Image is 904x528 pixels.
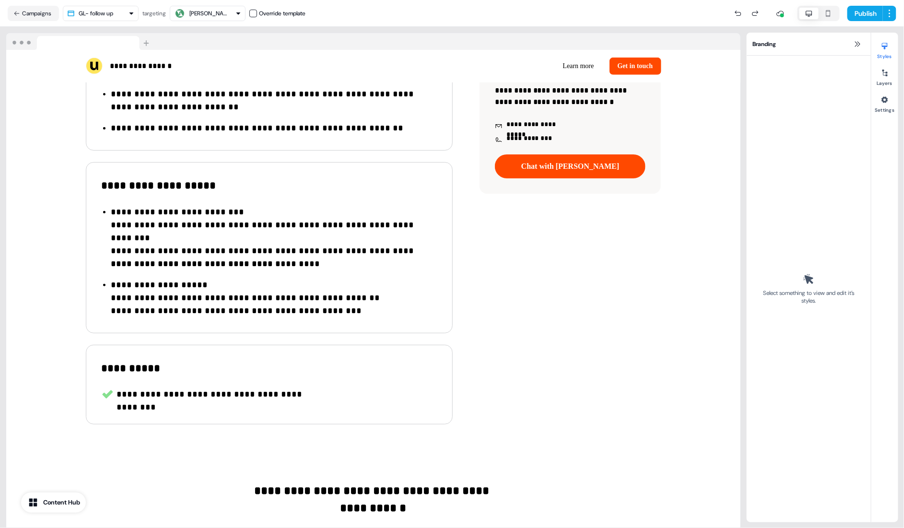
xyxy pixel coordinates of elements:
[21,493,86,513] button: Content Hub
[555,58,602,75] button: Learn more
[8,6,59,21] button: Campaigns
[871,65,898,86] button: Layers
[142,9,166,18] div: targeting
[43,498,80,507] div: Content Hub
[847,6,883,21] button: Publish
[495,123,503,130] img: Icon
[259,9,305,18] div: Override template
[6,33,153,50] img: Browser topbar
[377,58,661,75] div: Learn moreGet in touch
[495,137,503,144] img: Icon
[871,92,898,113] button: Settings
[495,154,646,178] button: Chat with [PERSON_NAME]
[102,388,113,400] img: Icon
[610,58,661,75] button: Get in touch
[871,38,898,59] button: Styles
[747,33,871,56] div: Branding
[189,9,228,18] div: [PERSON_NAME]
[760,289,857,305] div: Select something to view and edit it’s styles.
[170,6,246,21] button: [PERSON_NAME]
[79,9,113,18] div: GL- follow up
